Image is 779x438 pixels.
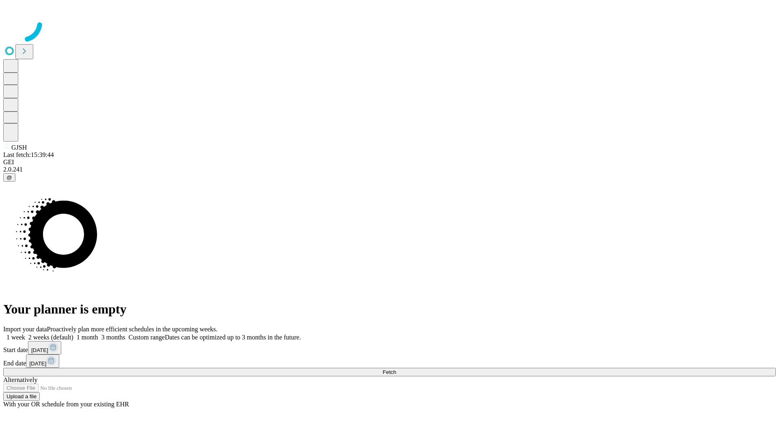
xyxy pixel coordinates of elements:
[6,334,25,341] span: 1 week
[3,166,776,173] div: 2.0.241
[3,151,54,158] span: Last fetch: 15:39:44
[101,334,125,341] span: 3 months
[3,401,129,408] span: With your OR schedule from your existing EHR
[165,334,301,341] span: Dates can be optimized up to 3 months in the future.
[129,334,165,341] span: Custom range
[26,354,59,368] button: [DATE]
[28,341,61,354] button: [DATE]
[3,159,776,166] div: GEI
[29,361,46,367] span: [DATE]
[3,368,776,376] button: Fetch
[3,326,47,333] span: Import your data
[3,302,776,317] h1: Your planner is empty
[31,347,48,353] span: [DATE]
[47,326,217,333] span: Proactively plan more efficient schedules in the upcoming weeks.
[28,334,73,341] span: 2 weeks (default)
[3,354,776,368] div: End date
[11,144,27,151] span: GJSH
[3,376,37,383] span: Alternatively
[6,174,12,180] span: @
[77,334,98,341] span: 1 month
[3,173,15,182] button: @
[3,341,776,354] div: Start date
[383,369,396,375] span: Fetch
[3,392,40,401] button: Upload a file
